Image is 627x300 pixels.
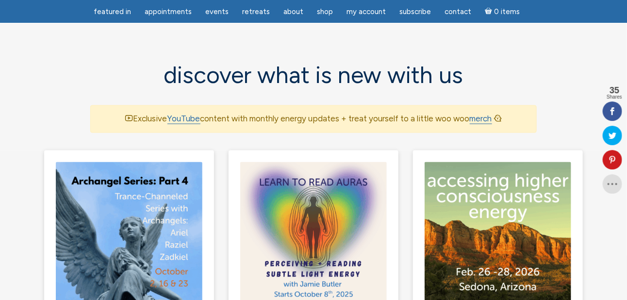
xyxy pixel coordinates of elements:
a: Retreats [236,2,276,21]
a: Contact [439,2,477,21]
span: Appointments [145,7,192,16]
a: Cart0 items [479,1,526,21]
span: Contact [445,7,471,16]
a: Subscribe [394,2,437,21]
span: Subscribe [399,7,431,16]
a: merch [470,114,492,124]
a: Shop [311,2,339,21]
i: Cart [485,7,494,16]
a: My Account [341,2,392,21]
a: About [278,2,309,21]
a: YouTube [167,114,200,124]
div: Exclusive content with monthly energy updates + treat yourself to a little woo woo [90,105,537,133]
h2: discover what is new with us [90,62,537,87]
span: Shares [607,95,622,100]
a: Appointments [139,2,198,21]
span: Retreats [242,7,270,16]
span: Events [205,7,229,16]
a: Events [199,2,234,21]
span: 35 [607,86,622,95]
span: 0 items [494,8,520,16]
a: featured in [88,2,137,21]
span: About [283,7,303,16]
span: Shop [317,7,333,16]
span: My Account [346,7,386,16]
span: featured in [94,7,131,16]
